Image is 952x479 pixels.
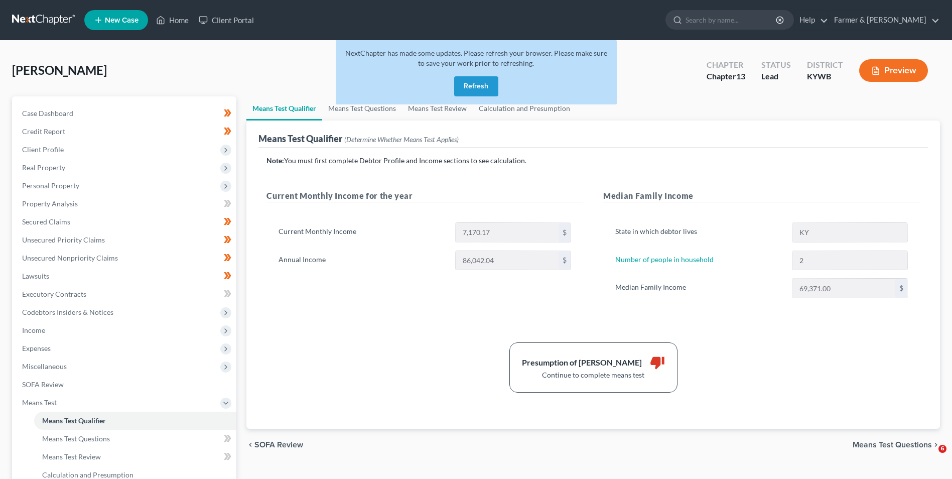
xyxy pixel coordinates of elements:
[274,222,450,243] label: Current Monthly Income
[610,222,787,243] label: State in which debtor lives
[14,104,236,123] a: Case Dashboard
[105,17,139,24] span: New Case
[686,11,777,29] input: Search by name...
[22,163,65,172] span: Real Property
[42,452,101,461] span: Means Test Review
[853,441,932,449] span: Means Test Questions
[274,251,450,271] label: Annual Income
[761,71,791,82] div: Lead
[344,135,459,144] span: (Determine Whether Means Test Applies)
[246,441,303,449] button: chevron_left SOFA Review
[22,290,86,298] span: Executory Contracts
[559,251,571,270] div: $
[22,362,67,371] span: Miscellaneous
[22,326,45,334] span: Income
[932,441,940,449] i: chevron_right
[22,254,118,262] span: Unsecured Nonpriority Claims
[42,470,133,479] span: Calculation and Presumption
[14,195,236,213] a: Property Analysis
[22,217,70,226] span: Secured Claims
[14,285,236,303] a: Executory Contracts
[454,76,498,96] button: Refresh
[807,71,843,82] div: KYWB
[34,448,236,466] a: Means Test Review
[22,380,64,389] span: SOFA Review
[22,199,78,208] span: Property Analysis
[258,133,459,145] div: Means Test Qualifier
[14,376,236,394] a: SOFA Review
[707,59,745,71] div: Chapter
[34,412,236,430] a: Means Test Qualifier
[42,434,110,443] span: Means Test Questions
[829,11,939,29] a: Farmer & [PERSON_NAME]
[918,445,942,469] iframe: Intercom live chat
[792,279,895,298] input: 0.00
[22,145,64,154] span: Client Profile
[194,11,259,29] a: Client Portal
[42,416,106,425] span: Means Test Qualifier
[14,267,236,285] a: Lawsuits
[792,251,907,270] input: --
[522,357,642,369] div: Presumption of [PERSON_NAME]
[707,71,745,82] div: Chapter
[938,445,946,453] span: 6
[246,441,254,449] i: chevron_left
[22,272,49,280] span: Lawsuits
[22,344,51,352] span: Expenses
[603,190,920,202] h5: Median Family Income
[736,71,745,81] span: 13
[22,181,79,190] span: Personal Property
[792,223,907,242] input: State
[853,441,940,449] button: Means Test Questions chevron_right
[22,109,73,117] span: Case Dashboard
[322,96,402,121] a: Means Test Questions
[14,231,236,249] a: Unsecured Priority Claims
[22,127,65,136] span: Credit Report
[266,156,920,166] p: You must first complete Debtor Profile and Income sections to see calculation.
[151,11,194,29] a: Home
[610,278,787,298] label: Median Family Income
[22,398,57,407] span: Means Test
[650,355,665,370] i: thumb_down
[761,59,791,71] div: Status
[522,370,665,380] div: Continue to complete means test
[14,213,236,231] a: Secured Claims
[266,190,583,202] h5: Current Monthly Income for the year
[859,59,928,82] button: Preview
[895,279,907,298] div: $
[254,441,303,449] span: SOFA Review
[807,59,843,71] div: District
[34,430,236,448] a: Means Test Questions
[14,249,236,267] a: Unsecured Nonpriority Claims
[12,63,107,77] span: [PERSON_NAME]
[456,223,559,242] input: 0.00
[246,96,322,121] a: Means Test Qualifier
[14,123,236,141] a: Credit Report
[559,223,571,242] div: $
[456,251,559,270] input: 0.00
[615,255,714,264] a: Number of people in household
[345,49,607,67] span: NextChapter has made some updates. Please refresh your browser. Please make sure to save your wor...
[266,156,284,165] strong: Note:
[22,308,113,316] span: Codebtors Insiders & Notices
[22,235,105,244] span: Unsecured Priority Claims
[794,11,828,29] a: Help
